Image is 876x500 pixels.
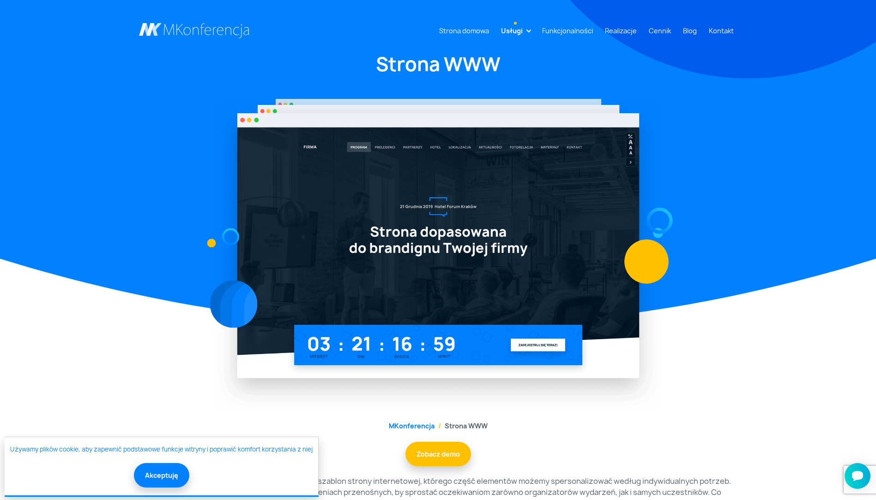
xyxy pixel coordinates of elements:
button: Akceptuję [134,463,189,488]
a: MKonferencja [389,421,435,430]
a: Kontakt [705,22,737,39]
li: Strona WWW [435,421,488,431]
img: Graficzny element strony [222,228,239,246]
a: Cennik [645,22,675,39]
h1: Strona WWW [139,52,737,77]
a: Zobacz demo [405,442,471,466]
a: Usługi [497,22,526,39]
img: Graficzny element strony [641,202,678,239]
img: Graficzny element strony [624,239,669,284]
img: Strona WWW [215,99,661,410]
img: Graficzny element strony [207,238,216,247]
img: Graficzny element strony [652,228,663,238]
a: Blog [679,22,701,39]
a: Realizacje [601,22,640,39]
nav: breadcrumb [139,421,737,431]
a: Funkcjonalności [538,22,597,39]
a: Strona domowa [435,22,493,39]
a: Używamy plików cookie, aby zapewnić podstawowe funkcje witryny i poprawić komfort korzystania z niej [10,445,313,454]
img: Graficzny element strony [210,280,257,328]
iframe: Smartsupp widget button [845,463,870,489]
